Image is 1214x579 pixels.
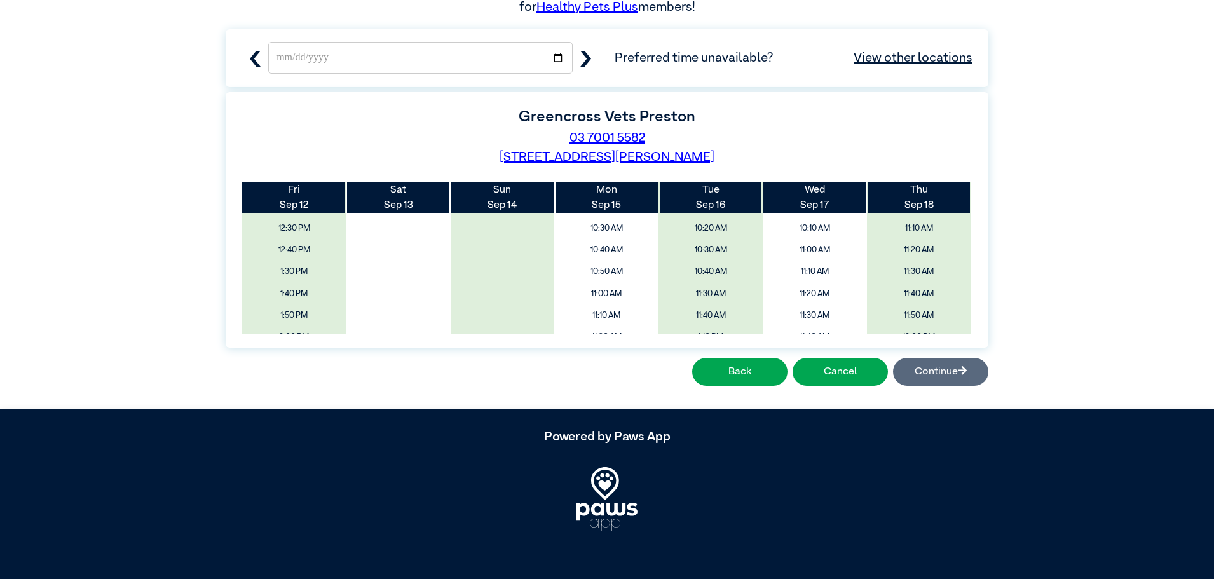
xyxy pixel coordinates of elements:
[451,182,555,213] th: Sep 14
[247,241,342,259] span: 12:40 PM
[767,219,863,238] span: 10:10 AM
[763,182,867,213] th: Sep 17
[536,1,638,13] a: Healthy Pets Plus
[247,306,342,325] span: 1:50 PM
[854,48,972,67] a: View other locations
[692,358,788,386] button: Back
[658,182,763,213] th: Sep 16
[793,358,888,386] button: Cancel
[559,328,654,346] span: 11:20 AM
[247,262,342,281] span: 1:30 PM
[559,306,654,325] span: 11:10 AM
[663,306,758,325] span: 11:40 AM
[871,241,967,259] span: 11:20 AM
[500,151,714,163] a: [STREET_ADDRESS][PERSON_NAME]
[663,241,758,259] span: 10:30 AM
[871,262,967,281] span: 11:30 AM
[576,467,638,531] img: PawsApp
[247,285,342,303] span: 1:40 PM
[569,132,645,144] a: 03 7001 5582
[767,285,863,303] span: 11:20 AM
[559,285,654,303] span: 11:00 AM
[519,109,695,125] label: Greencross Vets Preston
[871,328,967,346] span: 12:00 PM
[663,219,758,238] span: 10:20 AM
[663,328,758,346] span: 1:10 PM
[663,285,758,303] span: 11:30 AM
[867,182,971,213] th: Sep 18
[767,306,863,325] span: 11:30 AM
[559,219,654,238] span: 10:30 AM
[767,262,863,281] span: 11:10 AM
[767,328,863,346] span: 11:40 AM
[871,306,967,325] span: 11:50 AM
[559,241,654,259] span: 10:40 AM
[871,219,967,238] span: 11:10 AM
[226,429,988,444] h5: Powered by Paws App
[242,182,346,213] th: Sep 12
[346,182,451,213] th: Sep 13
[767,241,863,259] span: 11:00 AM
[559,262,654,281] span: 10:50 AM
[247,328,342,346] span: 2:00 PM
[247,219,342,238] span: 12:30 PM
[871,285,967,303] span: 11:40 AM
[663,262,758,281] span: 10:40 AM
[615,48,972,67] span: Preferred time unavailable?
[554,182,658,213] th: Sep 15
